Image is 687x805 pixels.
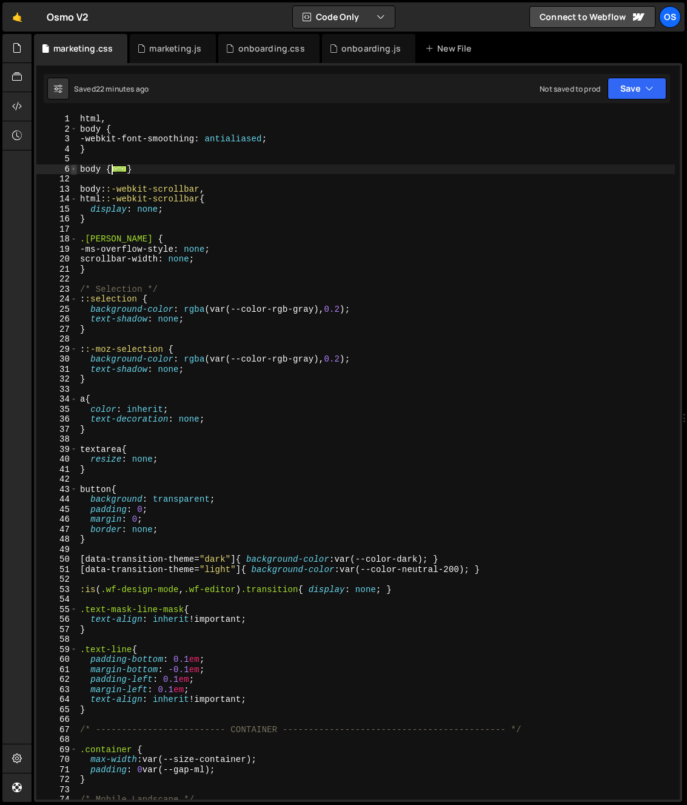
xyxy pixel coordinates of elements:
div: 54 [36,594,78,605]
div: 34 [36,394,78,405]
a: 🤙 [2,2,32,32]
div: 72 [36,775,78,785]
div: 16 [36,214,78,224]
div: marketing.css [53,42,113,55]
div: marketing.js [149,42,201,55]
div: onboarding.css [238,42,305,55]
div: 44 [36,494,78,505]
div: 70 [36,755,78,765]
div: 26 [36,314,78,325]
div: 37 [36,425,78,435]
div: 67 [36,725,78,735]
div: 4 [36,144,78,155]
div: 18 [36,234,78,244]
div: 58 [36,635,78,645]
span: ... [111,165,127,172]
div: 35 [36,405,78,415]
div: 6 [36,164,78,175]
div: Osmo V2 [47,10,89,24]
div: 52 [36,574,78,585]
div: 17 [36,224,78,235]
div: 49 [36,545,78,555]
div: 48 [36,534,78,545]
div: 3 [36,134,78,144]
div: 55 [36,605,78,615]
div: 60 [36,655,78,665]
div: 5 [36,154,78,164]
div: 2 [36,124,78,135]
div: 59 [36,645,78,655]
div: 61 [36,665,78,675]
div: 40 [36,454,78,465]
div: Not saved to prod [540,84,600,94]
div: 30 [36,354,78,365]
button: Save [608,78,666,99]
div: 62 [36,675,78,685]
div: 33 [36,385,78,395]
div: 50 [36,554,78,565]
div: 63 [36,685,78,695]
div: 73 [36,785,78,795]
div: 32 [36,374,78,385]
div: 51 [36,565,78,575]
div: 56 [36,615,78,625]
div: 27 [36,325,78,335]
div: 39 [36,445,78,455]
div: 24 [36,294,78,305]
div: 12 [36,174,78,184]
div: 45 [36,505,78,515]
div: 29 [36,345,78,355]
div: 1 [36,114,78,124]
div: 31 [36,365,78,375]
div: 19 [36,244,78,255]
div: 23 [36,285,78,295]
div: 57 [36,625,78,635]
button: Code Only [293,6,395,28]
div: 13 [36,184,78,195]
div: 36 [36,414,78,425]
div: 22 minutes ago [96,84,149,94]
div: 66 [36,715,78,725]
div: 42 [36,474,78,485]
div: 43 [36,485,78,495]
div: 69 [36,745,78,755]
div: 22 [36,274,78,285]
div: Saved [74,84,149,94]
div: 14 [36,194,78,204]
div: 21 [36,264,78,275]
div: 64 [36,695,78,705]
div: 41 [36,465,78,475]
div: 53 [36,585,78,595]
div: 71 [36,765,78,775]
div: 20 [36,254,78,264]
div: onboarding.js [341,42,401,55]
div: 38 [36,434,78,445]
a: Os [659,6,681,28]
div: 28 [36,334,78,345]
div: 68 [36,735,78,745]
div: 46 [36,514,78,525]
div: 74 [36,795,78,805]
div: 65 [36,705,78,715]
div: 47 [36,525,78,535]
div: 25 [36,305,78,315]
a: Connect to Webflow [529,6,655,28]
div: 15 [36,204,78,215]
div: New File [425,42,476,55]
